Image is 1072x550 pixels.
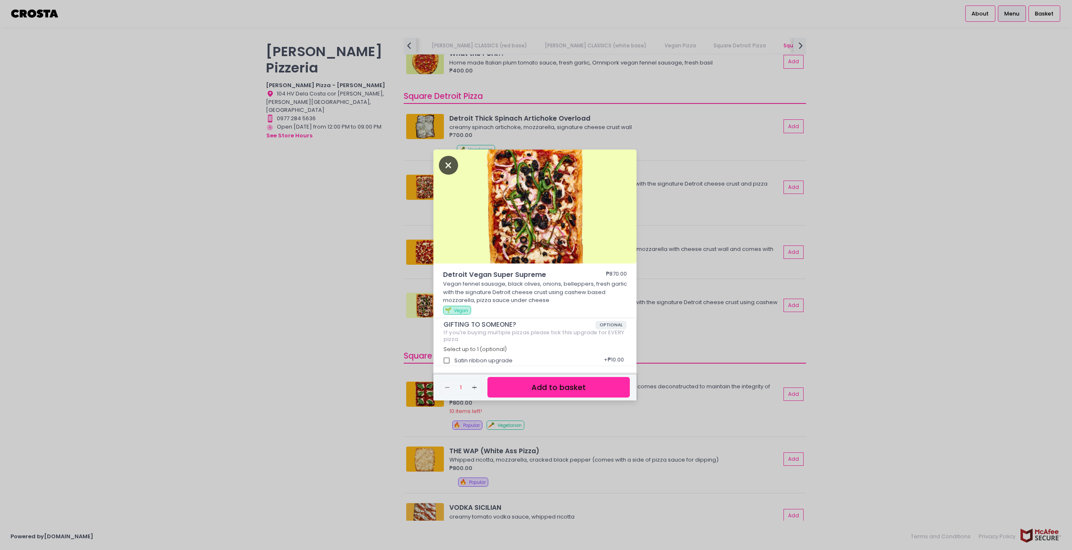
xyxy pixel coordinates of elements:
[433,150,636,263] img: Detroit Vegan Super Supreme
[443,346,507,353] span: Select up to 1 (optional)
[445,306,451,314] span: 🌱
[606,270,627,280] div: ₱870.00
[487,377,630,398] button: Add to basket
[443,280,627,305] p: Vegan fennel sausage, black olives, onions, belleppers, fresh garlic with the signature Detroit c...
[443,321,595,328] span: GIFTING TO SOMEONE?
[443,270,581,280] span: Detroit Vegan Super Supreme
[443,329,627,342] div: If you're buying multiple pizzas please tick this upgrade for EVERY pizza
[595,321,627,329] span: OPTIONAL
[439,160,458,169] button: Close
[454,307,468,314] span: Vegan
[601,353,626,369] div: + ₱10.00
